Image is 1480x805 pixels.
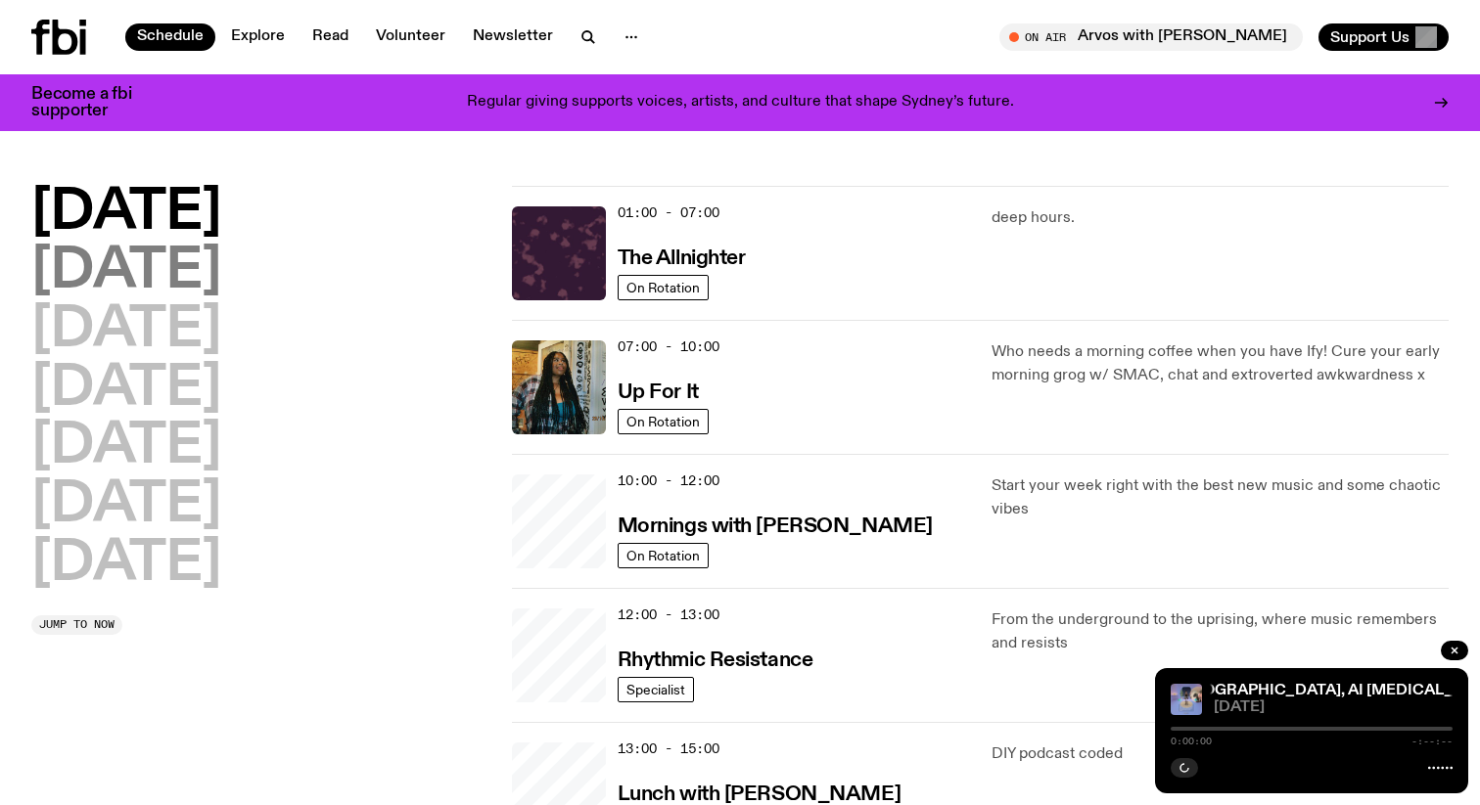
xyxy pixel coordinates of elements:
span: 10:00 - 12:00 [618,471,719,490]
a: On Rotation [618,275,709,300]
span: On Rotation [626,280,700,294]
button: [DATE] [31,537,221,592]
button: Support Us [1318,23,1449,51]
button: Jump to now [31,615,122,635]
h3: Become a fbi supporter [31,86,157,119]
button: On AirArvos with [PERSON_NAME] [999,23,1303,51]
a: Lunch with [PERSON_NAME] [618,781,901,805]
span: Jump to now [39,619,115,630]
a: Volunteer [364,23,457,51]
span: On Rotation [626,548,700,562]
a: Read [301,23,360,51]
span: -:--:-- [1411,737,1453,746]
button: [DATE] [31,420,221,474]
a: On Rotation [618,409,709,434]
p: Who needs a morning coffee when you have Ify! Cure your early morning grog w/ SMAC, chat and extr... [992,340,1449,387]
span: 01:00 - 07:00 [618,203,719,222]
a: Attu crouches on gravel in front of a brown wall. They are wearing a white fur coat with a hood, ... [512,608,606,702]
button: [DATE] [31,478,221,533]
a: Rhythmic Resistance [618,647,813,671]
span: 0:00:00 [1171,737,1212,746]
p: DIY podcast coded [992,742,1449,766]
a: The Allnighter [618,245,746,269]
h3: The Allnighter [618,248,746,269]
img: Ify - a Brown Skin girl with black braided twists, looking up to the side with her tongue stickin... [512,340,606,434]
a: Newsletter [461,23,565,51]
button: [DATE] [31,303,221,358]
p: Regular giving supports voices, artists, and culture that shape Sydney’s future. [467,94,1014,112]
button: [DATE] [31,362,221,417]
span: On Rotation [626,414,700,428]
p: From the underground to the uprising, where music remembers and resists [992,608,1449,655]
a: Explore [219,23,297,51]
p: Start your week right with the best new music and some chaotic vibes [992,474,1449,521]
a: Schedule [125,23,215,51]
h3: Mornings with [PERSON_NAME] [618,516,933,537]
a: On Rotation [618,543,709,568]
a: Jim Kretschmer in a really cute outfit with cute braids, standing on a train holding up a peace s... [512,474,606,568]
span: 07:00 - 10:00 [618,337,719,356]
button: [DATE] [31,186,221,241]
span: Support Us [1330,28,1410,46]
a: Specialist [618,677,694,702]
a: Up For It [618,379,699,403]
h3: Rhythmic Resistance [618,650,813,671]
p: deep hours. [992,206,1449,230]
span: Specialist [626,682,685,696]
h3: Lunch with [PERSON_NAME] [618,784,901,805]
span: [DATE] [1214,700,1453,715]
a: Mornings with [PERSON_NAME] [618,513,933,537]
span: 12:00 - 13:00 [618,605,719,624]
button: [DATE] [31,245,221,299]
span: 13:00 - 15:00 [618,739,719,758]
h3: Up For It [618,382,699,403]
